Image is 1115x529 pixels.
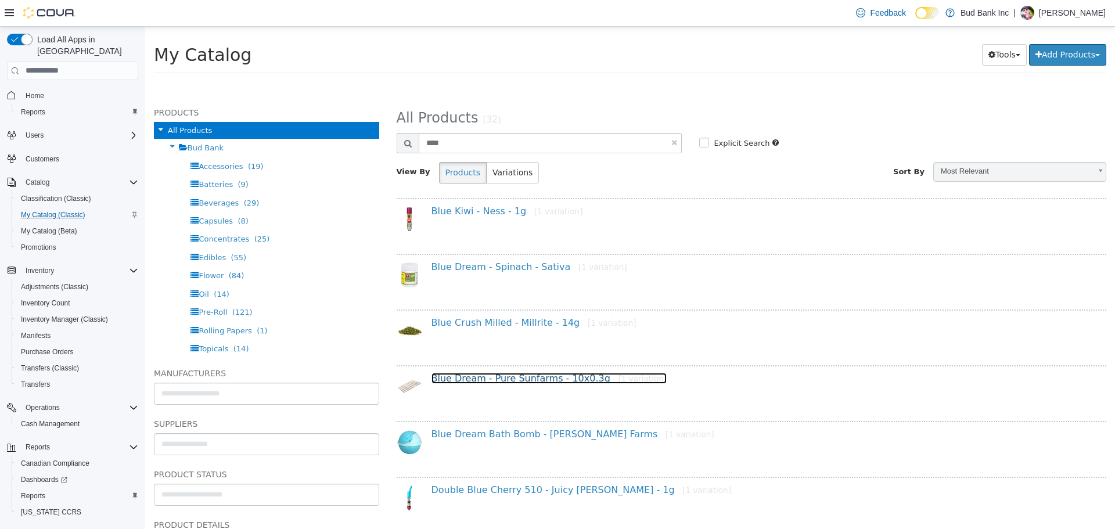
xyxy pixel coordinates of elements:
span: Inventory Manager (Classic) [16,312,138,326]
a: Purchase Orders [16,345,78,359]
a: Dashboards [16,473,72,487]
span: Transfers [16,377,138,391]
img: 150 [251,179,278,206]
a: Cash Management [16,417,84,431]
span: Dark Mode [915,19,916,20]
span: Catalog [26,178,49,187]
span: Customers [26,154,59,164]
span: My Catalog (Classic) [21,210,85,219]
a: Most Relevant [788,135,961,155]
small: [1 variation] [473,347,521,357]
span: Promotions [16,240,138,254]
span: Load All Apps in [GEOGRAPHIC_DATA] [33,34,138,57]
div: Darren Lopes [1020,6,1034,20]
span: All Products [23,99,67,108]
a: Canadian Compliance [16,456,94,470]
span: Purchase Orders [21,347,74,357]
a: Classification (Classic) [16,192,96,206]
span: (8) [92,190,103,199]
span: Capsules [53,190,88,199]
a: Adjustments (Classic) [16,280,93,294]
span: Promotions [21,243,56,252]
a: My Catalog (Classic) [16,208,90,222]
button: Purchase Orders [12,344,143,360]
button: Manifests [12,328,143,344]
button: Inventory [21,264,59,278]
span: (25) [109,208,125,217]
a: Blue Crush Milled - Millrite - 14g[1 variation] [286,290,491,301]
input: Dark Mode [915,7,940,19]
span: My Catalog (Beta) [21,226,77,236]
span: Concentrates [53,208,104,217]
span: Reports [21,440,138,454]
a: Transfers [16,377,55,391]
button: Catalog [2,174,143,190]
span: (14) [69,263,84,272]
span: Reports [16,105,138,119]
button: My Catalog (Classic) [12,207,143,223]
button: Operations [2,400,143,416]
span: View By [251,141,285,149]
span: Inventory Count [16,296,138,310]
span: Canadian Compliance [21,459,89,468]
a: Home [21,89,49,103]
h5: Suppliers [9,390,234,404]
button: Adjustments (Classic) [12,279,143,295]
button: Reports [2,439,143,455]
span: Adjustments (Classic) [21,282,88,292]
span: Manifests [21,331,51,340]
span: Classification (Classic) [21,194,91,203]
span: Classification (Classic) [16,192,138,206]
span: Adjustments (Classic) [16,280,138,294]
span: Cash Management [16,417,138,431]
span: Inventory [26,266,54,275]
span: Bud Bank [42,117,78,125]
button: Promotions [12,239,143,255]
img: Cova [23,7,75,19]
span: Canadian Compliance [16,456,138,470]
a: Reports [16,105,50,119]
span: Sort By [748,141,779,149]
a: Blue Dream - Spinach - Sativa[1 variation] [286,235,482,246]
span: (55) [85,226,101,235]
span: Topicals [53,318,83,326]
button: Inventory Count [12,295,143,311]
span: Accessories [53,135,98,144]
button: Operations [21,401,64,415]
h5: Product Details [9,491,234,505]
span: Home [21,88,138,103]
a: Inventory Manager (Classic) [16,312,113,326]
button: Tools [837,17,882,39]
span: Transfers (Classic) [16,361,138,375]
span: Rolling Papers [53,300,106,308]
button: Inventory Manager (Classic) [12,311,143,328]
p: [PERSON_NAME] [1039,6,1106,20]
button: Users [2,127,143,143]
button: Catalog [21,175,54,189]
span: (1) [111,300,122,308]
span: Most Relevant [789,136,945,154]
span: Dashboards [21,475,67,484]
span: Reports [21,107,45,117]
span: Reports [16,489,138,503]
span: Reports [21,491,45,501]
span: Transfers [21,380,50,389]
a: Feedback [851,1,910,24]
span: Operations [21,401,138,415]
small: [1 variation] [389,180,438,189]
button: [US_STATE] CCRS [12,504,143,520]
span: Manifests [16,329,138,343]
span: Edibles [53,226,81,235]
img: 150 [251,402,278,429]
span: Reports [26,442,50,452]
span: Inventory [21,264,138,278]
a: My Catalog (Beta) [16,224,82,238]
span: Inventory Manager (Classic) [21,315,108,324]
p: | [1013,6,1016,20]
span: (84) [84,244,99,253]
span: Customers [21,152,138,166]
button: Inventory [2,262,143,279]
a: Dashboards [12,472,143,488]
span: Users [26,131,44,140]
h5: Products [9,79,234,93]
